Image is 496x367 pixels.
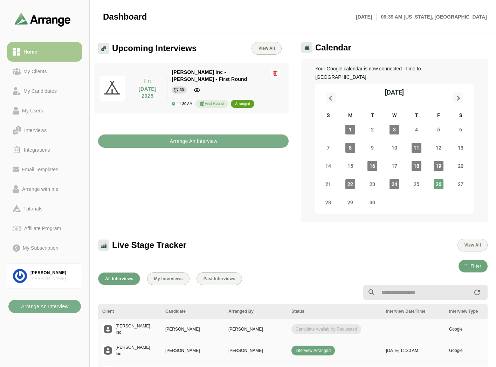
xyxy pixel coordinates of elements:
a: My Candidates [7,81,82,101]
span: Candidate Availability Requested [291,324,361,334]
div: First Round [195,100,228,108]
span: My Interviews [154,276,183,281]
span: View All [464,243,481,248]
p: [PERSON_NAME] Inc [116,344,157,357]
div: Candidate [165,308,220,314]
span: Tuesday, September 2, 2025 [367,125,377,134]
p: [PERSON_NAME] [165,326,220,332]
i: appended action [473,288,481,297]
p: [PERSON_NAME] Inc [116,323,157,335]
div: T [361,111,384,120]
a: Affiliate Program [7,219,82,238]
span: Upcoming Interviews [112,43,197,54]
div: Status [291,308,378,314]
span: [PERSON_NAME] Inc - [PERSON_NAME] - First Round [172,69,247,82]
p: [DATE] 11:30 AM [386,347,441,354]
p: 09:39 AM [US_STATE], [GEOGRAPHIC_DATA] [377,13,487,21]
div: arranged [235,101,250,108]
span: Friday, September 19, 2025 [434,161,443,171]
span: Tuesday, September 30, 2025 [367,198,377,207]
a: Interviews [7,120,82,140]
span: Sunday, September 21, 2025 [323,179,333,189]
div: My Subscription [20,244,61,252]
span: Saturday, September 27, 2025 [456,179,466,189]
div: M [339,111,361,120]
span: Friday, September 26, 2025 [434,179,443,189]
div: Integrations [21,146,53,154]
button: All Interviews [98,272,140,285]
div: My Candidates [21,87,60,95]
p: [PERSON_NAME] [228,326,283,332]
p: [DATE] [356,13,377,21]
p: Fri [132,77,163,85]
p: [PERSON_NAME] [228,347,283,354]
span: Monday, September 1, 2025 [345,125,355,134]
div: [PERSON_NAME] Associates [30,276,76,282]
div: 11:30 AM [172,102,192,106]
div: Client [102,308,157,314]
a: Email Templates [7,160,82,179]
div: Arrange with me [19,185,61,193]
span: Sunday, September 7, 2025 [323,143,333,153]
div: Tutorials [21,205,45,213]
span: Filter [470,264,481,269]
p: [PERSON_NAME] [165,347,220,354]
a: Arrange with me [7,179,82,199]
div: Home [21,48,40,56]
div: S [317,111,339,120]
span: Live Stage Tracker [112,240,186,250]
span: Thursday, September 4, 2025 [412,125,421,134]
a: Home [7,42,82,62]
span: Calendar [315,42,351,53]
a: View All [252,42,282,55]
span: Monday, September 22, 2025 [345,179,355,189]
div: Interview Date/Time [386,308,441,314]
img: pwa-512x512.png [99,76,125,101]
span: Monday, September 29, 2025 [345,198,355,207]
span: Interview Arranged [291,346,335,355]
span: Tuesday, September 16, 2025 [367,161,377,171]
b: Arrange An Interview [21,300,69,313]
span: Wednesday, September 3, 2025 [390,125,399,134]
span: Monday, September 8, 2025 [345,143,355,153]
span: All Interviews [105,276,133,281]
span: Friday, September 12, 2025 [434,143,443,153]
span: View All [258,46,275,51]
span: Tuesday, September 23, 2025 [367,179,377,189]
button: View All [457,239,488,251]
div: Affiliate Program [21,224,64,233]
div: F [427,111,449,120]
div: W [384,111,406,120]
div: Email Templates [19,165,61,174]
div: 30 [180,86,184,94]
button: Arrange An Interview [98,134,289,148]
a: My Clients [7,62,82,81]
button: Filter [459,260,488,272]
span: Thursday, September 18, 2025 [412,161,421,171]
span: Sunday, September 14, 2025 [323,161,333,171]
span: Tuesday, September 9, 2025 [367,143,377,153]
span: Saturday, September 13, 2025 [456,143,466,153]
img: placeholder logo [102,345,113,356]
button: My Interviews [147,272,190,285]
button: Past Interviews [197,272,242,285]
span: Saturday, September 20, 2025 [456,161,466,171]
div: [DATE] [385,88,404,97]
p: [DATE] 2025 [132,85,163,99]
span: Saturday, September 6, 2025 [456,125,466,134]
div: [PERSON_NAME] [30,270,76,276]
span: Thursday, September 11, 2025 [412,143,421,153]
a: Tutorials [7,199,82,219]
span: Dashboard [103,12,147,22]
span: Wednesday, September 24, 2025 [390,179,399,189]
a: My Users [7,101,82,120]
div: S [449,111,471,120]
a: My Subscription [7,238,82,258]
img: placeholder logo [102,324,113,335]
span: Wednesday, September 17, 2025 [390,161,399,171]
p: Your Google calendar is now connected - time to [GEOGRAPHIC_DATA]. [315,64,474,81]
b: Arrange An Interview [170,134,218,148]
span: Wednesday, September 10, 2025 [390,143,399,153]
div: My Clients [21,67,50,76]
button: Arrange An Interview [8,300,81,313]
